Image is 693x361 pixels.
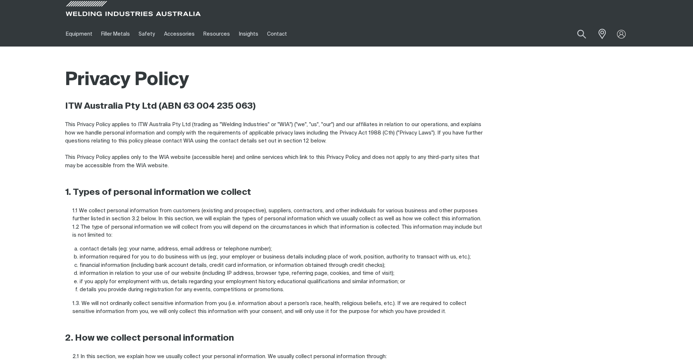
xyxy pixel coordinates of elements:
a: Insights [234,21,262,47]
a: Contact [263,21,291,47]
li: contact details (eg: your name, address, email address or telephone number); [80,245,483,253]
button: Search products [569,25,594,43]
a: Safety [134,21,159,47]
li: financial information (including bank account details, credit card information, or information ob... [80,261,483,270]
a: Resources [199,21,234,47]
a: Accessories [160,21,199,47]
h3: 2. How we collect personal information [65,333,483,344]
div: 1.1 We collect personal information from customers (existing and prospective), suppliers, contrac... [72,207,483,240]
li: information in relation to your use of our website (including IP address, browser type, referring... [80,269,483,278]
li: details you provide during registration for any events, competitions or promotions. [80,286,483,294]
a: Equipment [61,21,97,47]
a: Filler Metals [97,21,134,47]
li: information required for you to do business with us (eg:, your employer or business details inclu... [80,253,483,261]
div: 1.3. We will not ordinarily collect sensitive information from you (i.e. information about a pers... [72,300,483,316]
h3: ITW Australia Pty Ltd (ABN 63 004 235 063) [65,101,483,112]
nav: Main [61,21,489,47]
div: 2.1 In this section, we explain how we usually collect your personal information. We usually coll... [72,353,483,361]
h1: Privacy Policy [65,68,189,92]
input: Product name or item number... [560,25,594,43]
li: if you apply for employment with us, details regarding your employment history, educational quali... [80,278,483,286]
h3: 1. Types of personal information we collect [65,187,483,198]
